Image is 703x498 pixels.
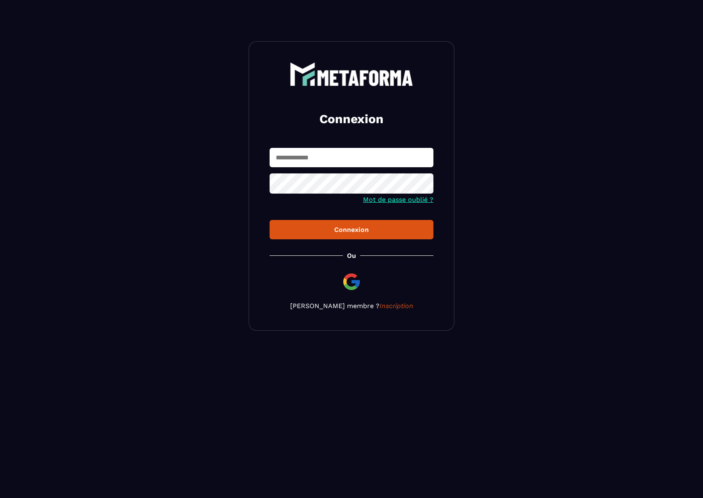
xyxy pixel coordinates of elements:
[379,302,413,310] a: Inscription
[270,302,433,310] p: [PERSON_NAME] membre ?
[342,272,361,292] img: google
[270,220,433,239] button: Connexion
[270,62,433,86] a: logo
[363,196,433,203] a: Mot de passe oublié ?
[290,62,413,86] img: logo
[347,252,356,260] p: Ou
[279,111,424,127] h2: Connexion
[276,226,427,234] div: Connexion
